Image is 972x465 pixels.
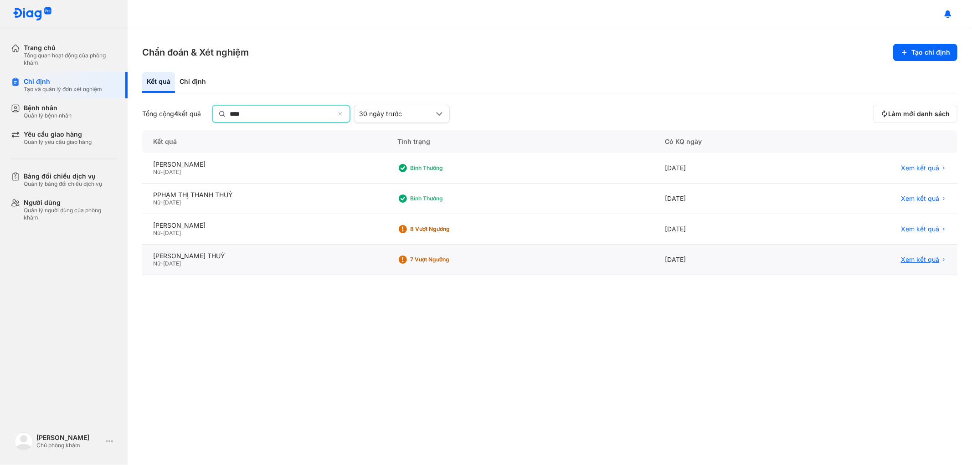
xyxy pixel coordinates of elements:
div: Chủ phòng khám [36,442,102,449]
div: Bình thường [410,195,483,202]
span: - [160,230,163,236]
div: Trang chủ [24,44,117,52]
span: [DATE] [163,199,181,206]
div: Tổng cộng kết quả [142,110,201,118]
div: [PERSON_NAME] [36,434,102,442]
span: [DATE] [163,169,181,175]
div: [DATE] [654,245,795,275]
div: Quản lý yêu cầu giao hàng [24,138,92,146]
div: Kết quả [142,130,386,153]
div: Chỉ định [175,72,211,93]
span: [DATE] [163,230,181,236]
div: 7 Vượt ngưỡng [410,256,483,263]
div: [DATE] [654,153,795,184]
button: Tạo chỉ định [893,44,957,61]
span: Xem kết quả [901,255,939,264]
div: [PERSON_NAME] THUỶ [153,252,375,260]
div: [PERSON_NAME] [153,160,375,169]
span: 4 [174,110,178,118]
span: Xem kết quả [901,225,939,233]
div: Quản lý người dùng của phòng khám [24,207,117,221]
div: Bệnh nhân [24,104,72,112]
button: Làm mới danh sách [873,105,957,123]
span: - [160,199,163,206]
div: 30 ngày trước [359,110,434,118]
span: - [160,169,163,175]
div: Quản lý bệnh nhân [24,112,72,119]
span: Xem kết quả [901,164,939,172]
div: 8 Vượt ngưỡng [410,225,483,233]
div: Kết quả [142,72,175,93]
div: Quản lý bảng đối chiếu dịch vụ [24,180,102,188]
div: Bình thường [410,164,483,172]
span: Nữ [153,260,160,267]
img: logo [15,432,33,450]
div: [DATE] [654,214,795,245]
img: logo [13,7,52,21]
div: Tạo và quản lý đơn xét nghiệm [24,86,102,93]
div: PPHẠM THỊ THANH THUỶ [153,191,375,199]
div: Tình trạng [386,130,654,153]
div: [DATE] [654,184,795,214]
div: [PERSON_NAME] [153,221,375,230]
span: [DATE] [163,260,181,267]
div: Yêu cầu giao hàng [24,130,92,138]
span: Xem kết quả [901,194,939,203]
div: Tổng quan hoạt động của phòng khám [24,52,117,66]
span: Nữ [153,230,160,236]
span: - [160,260,163,267]
div: Có KQ ngày [654,130,795,153]
span: Nữ [153,199,160,206]
span: Nữ [153,169,160,175]
div: Bảng đối chiếu dịch vụ [24,172,102,180]
div: Người dùng [24,199,117,207]
span: Làm mới danh sách [888,110,950,118]
div: Chỉ định [24,77,102,86]
h3: Chẩn đoán & Xét nghiệm [142,46,249,59]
